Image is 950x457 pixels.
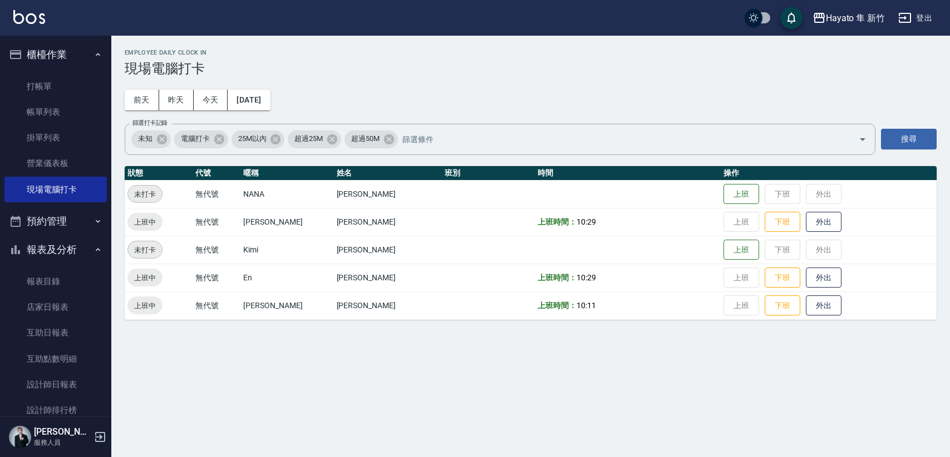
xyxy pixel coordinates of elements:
button: 搜尋 [881,129,937,149]
label: 篩選打卡記錄 [132,119,168,127]
button: 今天 [194,90,228,110]
div: 25M以內 [232,130,285,148]
a: 營業儀表板 [4,150,107,176]
td: NANA [240,180,333,208]
a: 設計師日報表 [4,372,107,397]
td: [PERSON_NAME] [334,291,442,319]
h3: 現場電腦打卡 [125,61,937,76]
div: Hayato 隼 新竹 [826,11,885,25]
button: save [780,7,803,29]
button: 下班 [765,295,800,316]
img: Logo [13,10,45,24]
td: [PERSON_NAME] [240,208,333,236]
span: 10:11 [577,301,596,310]
button: Open [854,130,872,148]
h2: Employee Daily Clock In [125,49,937,56]
b: 上班時間： [538,273,577,282]
th: 姓名 [334,166,442,181]
a: 掛單列表 [4,125,107,150]
a: 店家日報表 [4,294,107,320]
span: 超過50M [344,133,386,144]
td: 無代號 [193,208,241,236]
span: 10:29 [577,217,596,226]
span: 超過25M [288,133,329,144]
span: 未知 [131,133,159,144]
button: 登出 [894,8,937,28]
a: 帳單列表 [4,99,107,125]
span: 上班中 [127,216,163,228]
input: 篩選條件 [400,129,839,149]
img: Person [9,426,31,448]
span: 上班中 [127,300,163,312]
button: Hayato 隼 新竹 [808,7,889,30]
button: 下班 [765,268,800,288]
span: 10:29 [577,273,596,282]
th: 暱稱 [240,166,333,181]
td: [PERSON_NAME] [334,180,442,208]
th: 操作 [721,166,937,181]
span: 上班中 [127,272,163,284]
span: 未打卡 [128,244,162,256]
div: 超過50M [344,130,398,148]
span: 未打卡 [128,188,162,200]
a: 互助點數明細 [4,346,107,372]
button: 預約管理 [4,207,107,236]
button: 上班 [723,184,759,205]
th: 代號 [193,166,241,181]
th: 時間 [535,166,721,181]
a: 設計師排行榜 [4,397,107,423]
td: 無代號 [193,291,241,319]
td: Kimi [240,236,333,264]
h5: [PERSON_NAME] [34,426,91,437]
td: 無代號 [193,264,241,291]
p: 服務人員 [34,437,91,448]
a: 現場電腦打卡 [4,177,107,202]
span: 電腦打卡 [174,133,216,144]
a: 打帳單 [4,74,107,99]
button: 下班 [765,212,800,232]
button: 昨天 [159,90,194,110]
td: 無代號 [193,180,241,208]
td: [PERSON_NAME] [240,291,333,319]
div: 未知 [131,130,171,148]
b: 上班時間： [538,217,577,226]
span: 25M以內 [232,133,273,144]
th: 狀態 [125,166,193,181]
button: 報表及分析 [4,235,107,264]
button: 外出 [806,268,841,288]
button: 櫃檯作業 [4,40,107,69]
td: 無代號 [193,236,241,264]
b: 上班時間： [538,301,577,310]
button: 上班 [723,240,759,260]
td: [PERSON_NAME] [334,208,442,236]
button: 前天 [125,90,159,110]
th: 班別 [442,166,535,181]
td: En [240,264,333,291]
td: [PERSON_NAME] [334,264,442,291]
a: 互助日報表 [4,320,107,346]
button: [DATE] [228,90,270,110]
div: 超過25M [288,130,341,148]
div: 電腦打卡 [174,130,228,148]
button: 外出 [806,212,841,232]
a: 報表目錄 [4,269,107,294]
button: 外出 [806,295,841,316]
td: [PERSON_NAME] [334,236,442,264]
